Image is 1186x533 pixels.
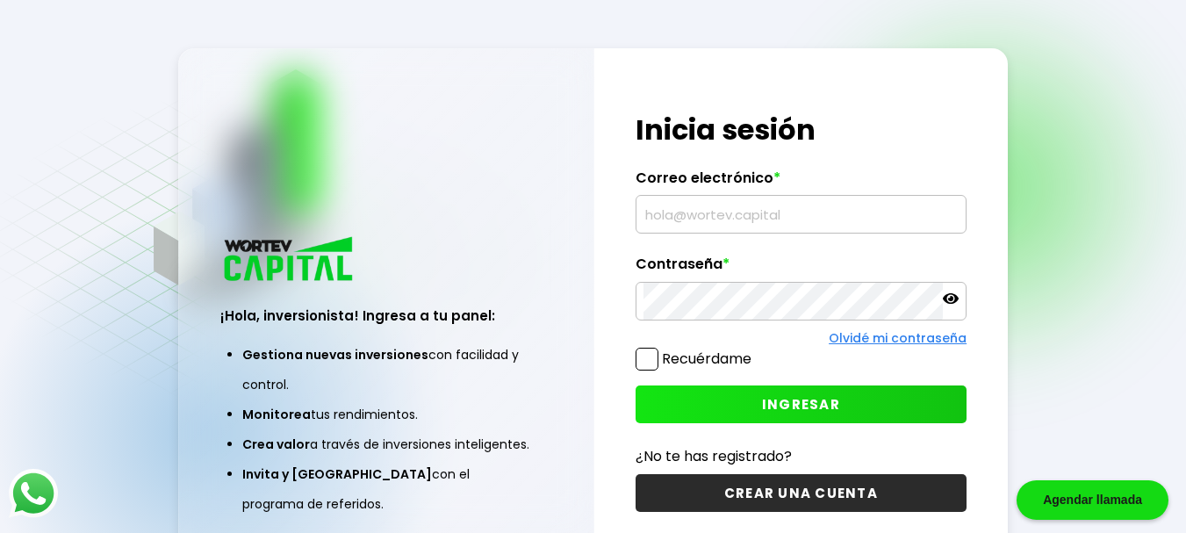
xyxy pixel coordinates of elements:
[220,234,359,286] img: logo_wortev_capital
[1017,480,1168,520] div: Agendar llamada
[242,436,310,453] span: Crea valor
[242,340,530,400] li: con facilidad y control.
[662,349,751,369] label: Recuérdame
[636,109,967,151] h1: Inicia sesión
[242,465,432,483] span: Invita y [GEOGRAPHIC_DATA]
[636,445,967,512] a: ¿No te has registrado?CREAR UNA CUENTA
[242,400,530,429] li: tus rendimientos.
[220,306,552,326] h3: ¡Hola, inversionista! Ingresa a tu panel:
[636,445,967,467] p: ¿No te has registrado?
[636,474,967,512] button: CREAR UNA CUENTA
[636,385,967,423] button: INGRESAR
[643,196,959,233] input: hola@wortev.capital
[242,346,428,364] span: Gestiona nuevas inversiones
[242,406,311,423] span: Monitorea
[762,395,840,414] span: INGRESAR
[829,329,967,347] a: Olvidé mi contraseña
[242,459,530,519] li: con el programa de referidos.
[9,469,58,518] img: logos_whatsapp-icon.242b2217.svg
[636,169,967,196] label: Correo electrónico
[636,256,967,282] label: Contraseña
[242,429,530,459] li: a través de inversiones inteligentes.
